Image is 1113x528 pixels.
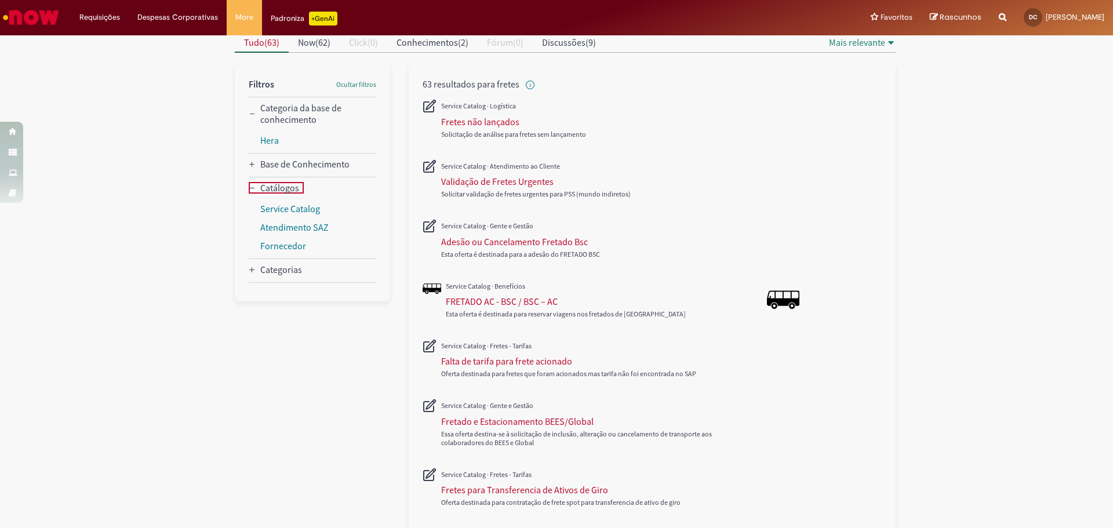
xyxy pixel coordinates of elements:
[1,6,61,29] img: ServiceNow
[930,12,981,23] a: Rascunhos
[940,12,981,23] span: Rascunhos
[881,12,912,23] span: Favoritos
[79,12,120,23] span: Requisições
[271,12,337,26] div: Padroniza
[1046,12,1104,22] span: [PERSON_NAME]
[137,12,218,23] span: Despesas Corporativas
[1029,13,1037,21] span: DC
[235,12,253,23] span: More
[309,12,337,26] p: +GenAi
